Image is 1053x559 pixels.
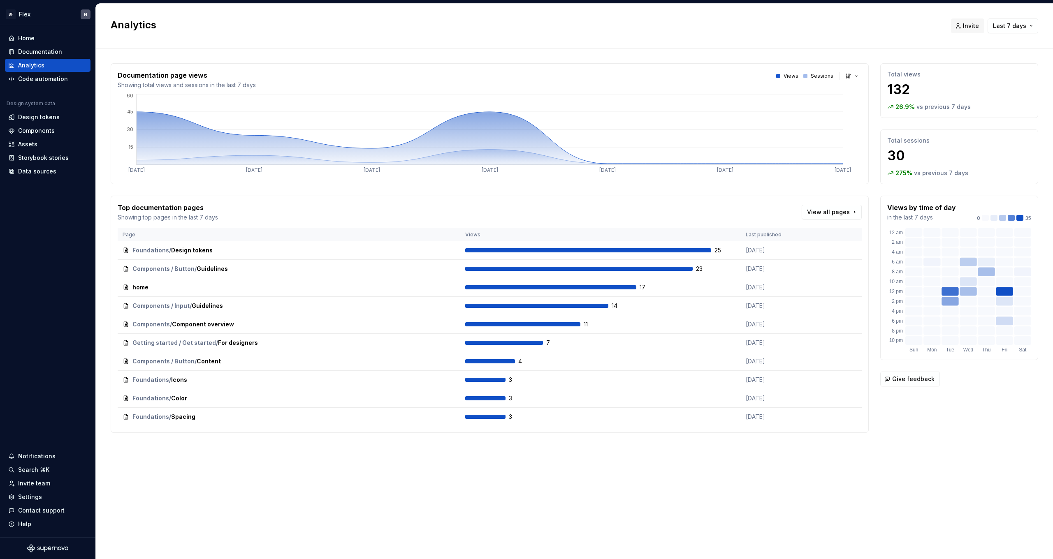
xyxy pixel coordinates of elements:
[132,283,148,291] span: home
[27,544,68,552] a: Supernova Logo
[1019,347,1027,353] text: Sat
[127,109,133,115] tspan: 45
[887,213,956,222] p: in the last 7 days
[132,246,169,254] span: Foundations
[7,100,55,107] div: Design system data
[993,22,1026,30] span: Last 7 days
[5,124,90,137] a: Components
[132,265,195,273] span: Components / Button
[509,394,530,402] span: 3
[18,167,56,176] div: Data sources
[717,167,733,173] tspan: [DATE]
[746,320,807,328] p: [DATE]
[5,165,90,178] a: Data sources
[18,34,35,42] div: Home
[889,337,903,343] text: 10 pm
[169,394,171,402] span: /
[197,357,221,365] span: Content
[5,72,90,85] a: Code automation
[118,203,218,213] p: Top documentation pages
[746,283,807,291] p: [DATE]
[6,9,16,19] div: BF
[892,308,903,314] text: 4 pm
[171,413,195,421] span: Spacing
[977,215,980,222] p: 0
[170,320,172,328] span: /
[190,302,192,310] span: /
[132,357,195,365] span: Components / Button
[895,103,915,111] p: 26.9 %
[195,357,197,365] span: /
[916,103,971,111] p: vs previous 7 days
[18,61,44,69] div: Analytics
[746,246,807,254] p: [DATE]
[5,517,90,531] button: Help
[714,246,736,254] span: 25
[612,302,633,310] span: 14
[546,339,568,347] span: 7
[18,493,42,501] div: Settings
[18,127,55,135] div: Components
[5,477,90,490] a: Invite team
[111,18,941,32] h2: Analytics
[18,75,68,83] div: Code automation
[988,18,1038,33] button: Last 7 days
[482,167,498,173] tspan: [DATE]
[246,167,262,173] tspan: [DATE]
[132,302,190,310] span: Components / Input
[18,452,56,460] div: Notifications
[169,413,171,421] span: /
[887,148,1031,164] p: 30
[746,394,807,402] p: [DATE]
[132,376,169,384] span: Foundations
[811,73,833,79] p: Sessions
[892,318,903,324] text: 6 pm
[5,45,90,58] a: Documentation
[169,246,171,254] span: /
[892,328,903,334] text: 8 pm
[169,376,171,384] span: /
[84,11,87,18] div: N
[18,479,50,487] div: Invite team
[18,520,31,528] div: Help
[132,320,170,328] span: Components
[132,394,169,402] span: Foundations
[18,506,65,515] div: Contact support
[5,490,90,504] a: Settings
[19,10,30,18] div: Flex
[892,249,903,255] text: 4 am
[887,81,1031,98] p: 132
[835,167,851,173] tspan: [DATE]
[977,215,1031,222] div: 35
[509,376,530,384] span: 3
[18,466,49,474] div: Search ⌘K
[5,450,90,463] button: Notifications
[5,151,90,164] a: Storybook stories
[132,339,216,347] span: Getting started / Get started
[216,339,218,347] span: /
[132,413,169,421] span: Foundations
[889,279,903,284] text: 10 am
[18,48,62,56] div: Documentation
[509,413,530,421] span: 3
[909,347,918,353] text: Sun
[5,59,90,72] a: Analytics
[887,70,1031,79] p: Total views
[892,259,903,265] text: 6 am
[127,126,133,132] tspan: 30
[5,463,90,476] button: Search ⌘K
[172,320,234,328] span: Component overview
[18,140,37,148] div: Assets
[807,208,850,216] span: View all pages
[880,372,940,386] button: Give feedback
[218,339,258,347] span: For designers
[5,504,90,517] button: Contact support
[599,167,616,173] tspan: [DATE]
[892,239,903,245] text: 2 am
[887,203,956,213] p: Views by time of day
[746,339,807,347] p: [DATE]
[364,167,380,173] tspan: [DATE]
[171,376,187,384] span: Icons
[892,298,903,304] text: 2 pm
[802,205,862,219] a: View all pages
